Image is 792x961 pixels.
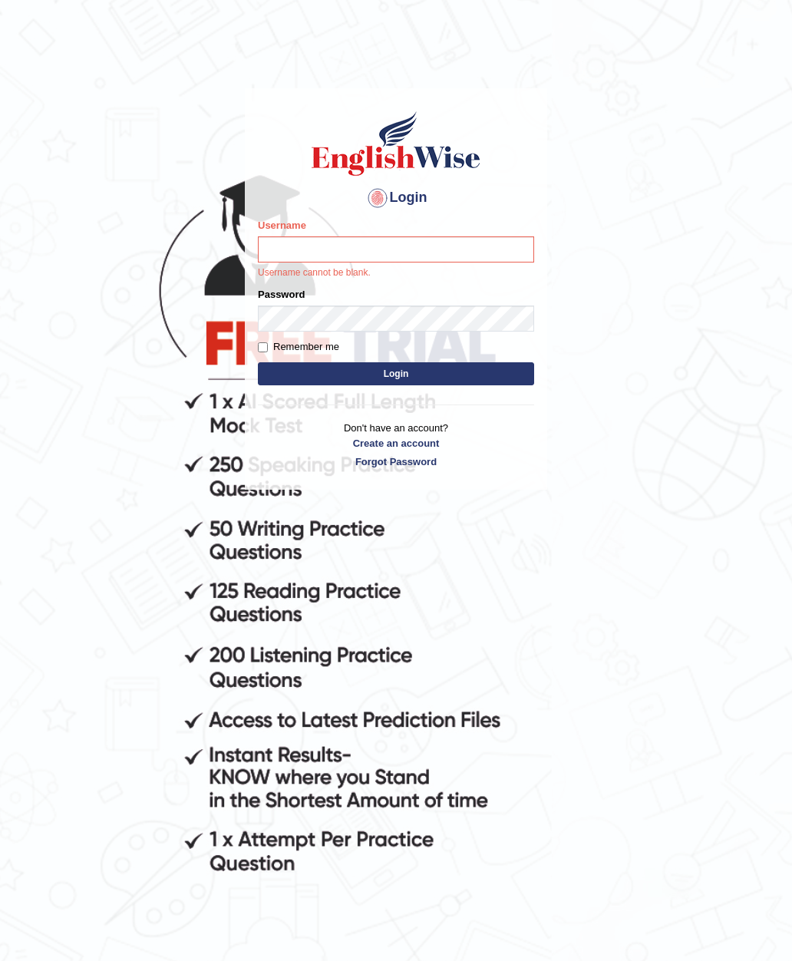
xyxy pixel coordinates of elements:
p: Don't have an account? [258,421,534,468]
p: Username cannot be blank. [258,266,534,280]
a: Forgot Password [258,454,534,469]
h4: Login [258,186,534,210]
label: Remember me [258,339,339,355]
input: Remember me [258,342,268,352]
label: Username [258,218,306,233]
label: Password [258,287,305,302]
a: Create an account [258,436,534,451]
button: Login [258,362,534,385]
img: Logo of English Wise sign in for intelligent practice with AI [309,109,483,178]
